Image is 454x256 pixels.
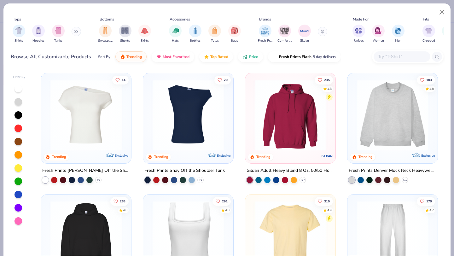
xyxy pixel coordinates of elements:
[211,27,218,34] img: Totes Image
[52,25,65,43] div: filter for Tanks
[163,54,189,59] span: Most Favorited
[100,16,114,22] div: Bottoms
[426,200,432,203] span: 179
[324,200,330,203] span: 310
[138,25,151,43] button: filter button
[315,75,333,84] button: Like
[208,25,221,43] div: filter for Totes
[227,79,305,151] img: af1e0f41-62ea-4e8f-9b2b-c8bb59fc549d
[402,178,407,182] span: + 10
[298,25,311,43] button: filter button
[395,38,401,43] span: Men
[277,25,292,43] button: filter button
[35,27,42,34] img: Hoodies Image
[225,208,230,212] div: 4.8
[422,38,435,43] span: Cropped
[300,178,305,182] span: + 37
[217,154,230,158] span: Exclusive
[13,25,25,43] div: filter for Shirts
[423,16,429,22] div: Fits
[329,79,406,151] img: a164e800-7022-4571-a324-30c76f641635
[260,26,270,36] img: Fresh Prints Image
[98,38,113,43] span: Sweatpants
[32,25,45,43] button: filter button
[392,25,405,43] div: filter for Men
[377,53,426,60] input: Try "T-Shirt"
[327,86,332,91] div: 4.8
[279,54,311,59] span: Fresh Prints Flash
[315,197,333,206] button: Like
[172,27,179,34] img: Hats Image
[42,167,130,175] div: Fresh Prints [PERSON_NAME] Off the Shoulder Top
[189,25,201,43] div: filter for Bottles
[352,25,365,43] div: filter for Unisex
[120,54,125,59] img: trending.gif
[169,25,182,43] div: filter for Hats
[375,27,382,34] img: Women Image
[268,51,341,62] button: Fresh Prints Flash5 day delivery
[249,54,258,59] span: Price
[247,167,334,175] div: Gildan Adult Heavy Blend 8 Oz. 50/50 Hooded Sweatshirt
[120,38,130,43] span: Shorts
[32,25,45,43] div: filter for Hoodies
[119,25,131,43] div: filter for Shorts
[189,25,201,43] button: filter button
[204,54,209,59] img: TopRated.gif
[313,53,336,61] span: 5 day delivery
[352,25,365,43] button: filter button
[123,208,128,212] div: 4.8
[13,25,25,43] button: filter button
[212,197,231,206] button: Like
[354,79,431,151] img: f5d85501-0dbb-4ee4-b115-c08fa3845d83
[152,51,194,62] button: Most Favorited
[355,27,362,34] img: Unisex Image
[258,25,272,43] button: filter button
[13,75,26,79] div: Filter By
[172,38,179,43] span: Hats
[353,16,369,22] div: Made For
[98,54,110,60] div: Sort By
[98,25,113,43] button: filter button
[32,38,44,43] span: Hoodies
[327,208,332,212] div: 4.9
[13,16,21,22] div: Tops
[354,38,364,43] span: Unisex
[192,27,199,34] img: Bottles Image
[199,51,233,62] button: Top Rated
[238,51,263,62] button: Price
[111,197,129,206] button: Like
[208,25,221,43] button: filter button
[277,38,292,43] span: Comfort Colors
[231,38,238,43] span: Bags
[15,27,22,34] img: Shirts Image
[429,86,434,91] div: 4.8
[417,75,435,84] button: Like
[190,38,201,43] span: Bottles
[425,27,432,34] img: Cropped Image
[119,25,131,43] button: filter button
[300,38,309,43] span: Gildan
[324,78,330,81] span: 235
[47,79,125,151] img: a1c94bf0-cbc2-4c5c-96ec-cab3b8502a7f
[98,25,113,43] div: filter for Sweatpants
[170,16,190,22] div: Accessories
[280,26,289,36] img: Comfort Colors Image
[258,25,272,43] div: filter for Fresh Prints
[113,75,129,84] button: Like
[273,54,278,59] img: flash.gif
[298,25,311,43] div: filter for Gildan
[102,27,109,34] img: Sweatpants Image
[222,200,228,203] span: 291
[228,25,241,43] button: filter button
[199,178,202,182] span: + 6
[169,25,182,43] button: filter button
[421,154,434,158] span: Exclusive
[429,208,434,212] div: 4.7
[149,79,227,151] img: 5716b33b-ee27-473a-ad8a-9b8687048459
[392,25,405,43] button: filter button
[120,200,126,203] span: 263
[349,167,436,175] div: Fresh Prints Denver Mock Neck Heavyweight Sweatshirt
[122,78,126,81] span: 14
[252,79,329,151] img: 01756b78-01f6-4cc6-8d8a-3c30c1a0c8ac
[141,38,149,43] span: Skirts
